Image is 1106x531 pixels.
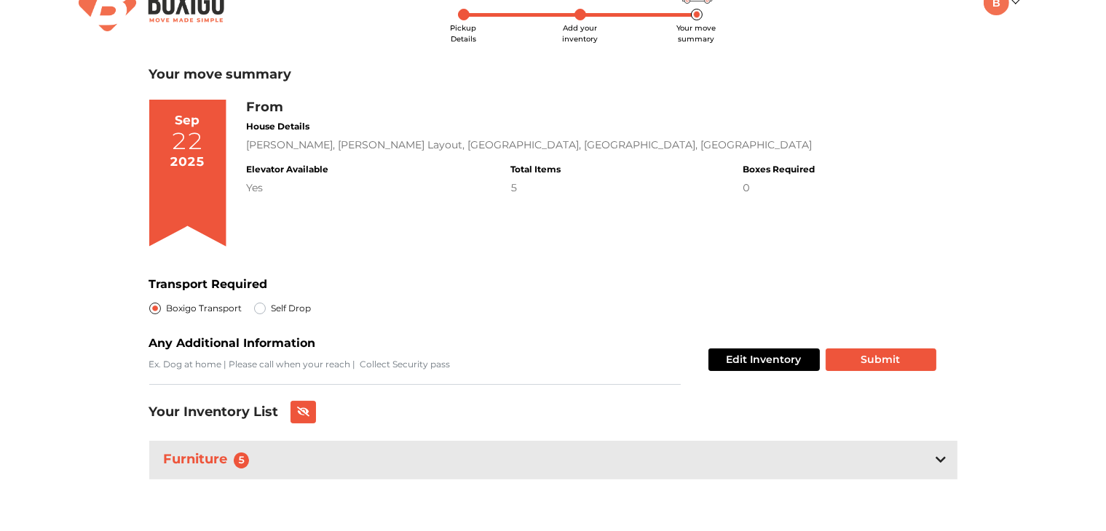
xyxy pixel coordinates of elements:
[246,121,815,132] h4: House Details
[149,277,268,291] b: Transport Required
[172,129,204,153] div: 22
[246,180,328,196] div: Yes
[743,180,815,196] div: 0
[170,153,205,172] div: 2025
[175,111,200,130] div: Sep
[246,164,328,175] h4: Elevator Available
[161,449,258,471] h3: Furniture
[272,300,312,317] label: Self Drop
[246,137,815,153] div: [PERSON_NAME], [PERSON_NAME] Layout, [GEOGRAPHIC_DATA], [GEOGRAPHIC_DATA], [GEOGRAPHIC_DATA]
[246,100,815,116] h3: From
[149,67,957,83] h3: Your move summary
[451,23,477,44] span: Pickup Details
[510,164,561,175] h4: Total Items
[826,348,936,371] button: Submit
[743,164,815,175] h4: Boxes Required
[234,452,250,468] span: 5
[149,404,279,420] h3: Your Inventory List
[562,23,598,44] span: Add your inventory
[167,300,242,317] label: Boxigo Transport
[510,180,561,196] div: 5
[149,336,316,350] b: Any Additional Information
[708,348,820,371] button: Edit Inventory
[677,23,716,44] span: Your move summary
